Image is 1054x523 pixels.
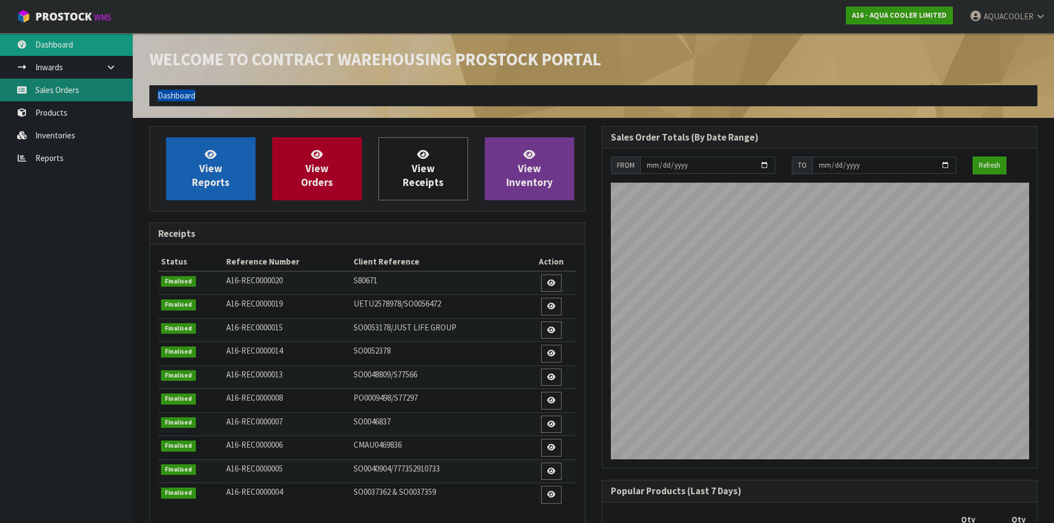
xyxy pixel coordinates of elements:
[354,392,418,403] span: PO0009498/S77297
[354,345,391,356] span: SO0052378
[226,463,283,474] span: A16-REC0000005
[351,253,527,271] th: Client Reference
[354,463,440,474] span: SO0040904/777352910733
[354,369,417,380] span: SO0048809/S77566
[161,464,196,475] span: Finalised
[161,323,196,334] span: Finalised
[354,439,402,450] span: CMAU0469836
[611,157,640,174] div: FROM
[984,11,1034,22] span: AQUACOOLER
[94,12,111,23] small: WMS
[354,275,377,286] span: S80671
[161,346,196,358] span: Finalised
[166,137,256,200] a: ViewReports
[158,253,224,271] th: Status
[35,9,92,24] span: ProStock
[226,416,283,427] span: A16-REC0000007
[485,137,574,200] a: ViewInventory
[272,137,362,200] a: ViewOrders
[226,322,283,333] span: A16-REC0000015
[226,369,283,380] span: A16-REC0000013
[852,11,947,20] strong: A16 - AQUA COOLER LIMITED
[161,393,196,405] span: Finalised
[161,441,196,452] span: Finalised
[973,157,1006,174] button: Refresh
[161,299,196,310] span: Finalised
[226,392,283,403] span: A16-REC0000008
[611,132,1029,143] h3: Sales Order Totals (By Date Range)
[161,417,196,428] span: Finalised
[224,253,351,271] th: Reference Number
[158,90,195,101] span: Dashboard
[354,322,456,333] span: SO0053178/JUST LIFE GROUP
[301,148,333,189] span: View Orders
[378,137,468,200] a: ViewReceipts
[17,9,30,23] img: cube-alt.png
[192,148,230,189] span: View Reports
[354,486,436,497] span: SO0037362 & SO0037359
[149,48,601,70] span: Welcome to Contract Warehousing ProStock Portal
[161,488,196,499] span: Finalised
[161,370,196,381] span: Finalised
[611,486,1029,496] h3: Popular Products (Last 7 Days)
[158,229,577,239] h3: Receipts
[226,298,283,309] span: A16-REC0000019
[226,345,283,356] span: A16-REC0000014
[506,148,553,189] span: View Inventory
[792,157,812,174] div: TO
[226,439,283,450] span: A16-REC0000006
[226,275,283,286] span: A16-REC0000020
[226,486,283,497] span: A16-REC0000004
[161,276,196,287] span: Finalised
[354,298,441,309] span: UETU2578978/SO0056472
[527,253,576,271] th: Action
[403,148,444,189] span: View Receipts
[354,416,391,427] span: SO0046837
